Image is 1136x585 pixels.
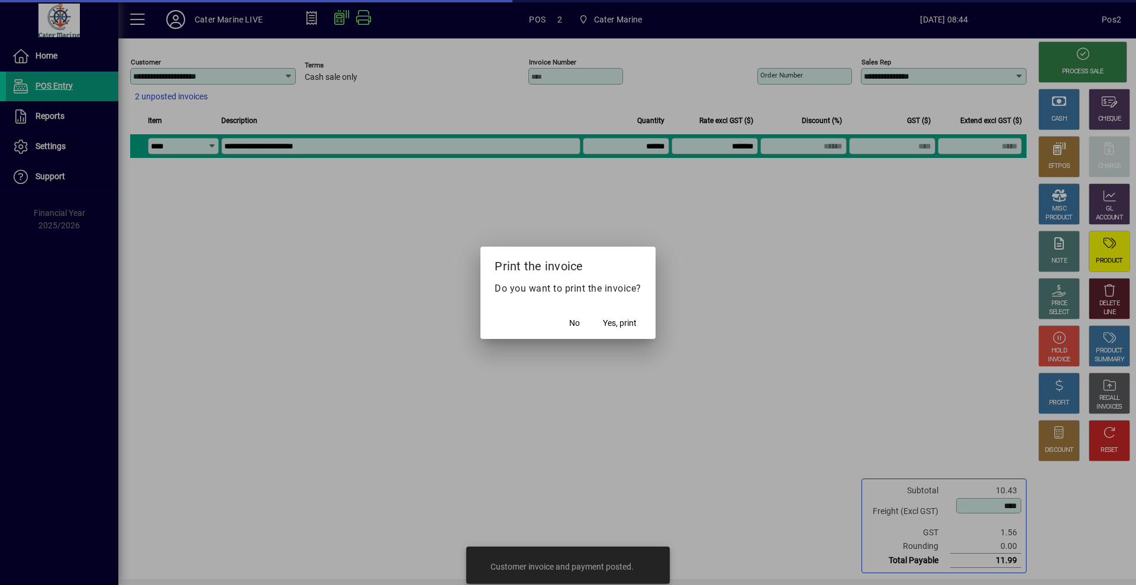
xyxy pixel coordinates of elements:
span: Yes, print [603,317,637,329]
h2: Print the invoice [480,247,656,281]
p: Do you want to print the invoice? [495,282,641,296]
button: No [556,313,593,334]
button: Yes, print [598,313,641,334]
span: No [569,317,580,329]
